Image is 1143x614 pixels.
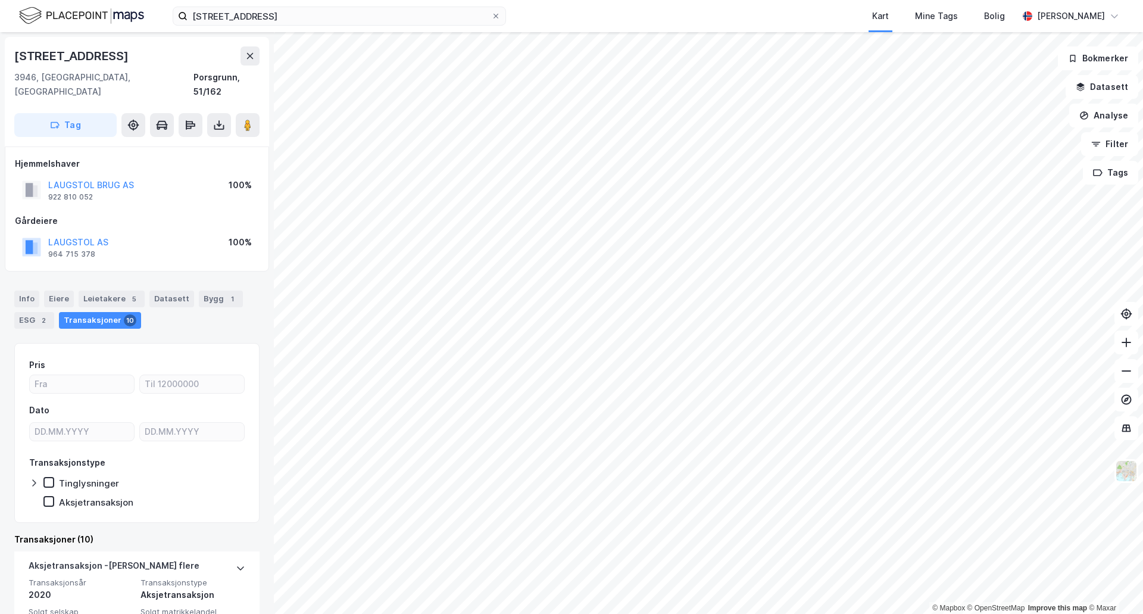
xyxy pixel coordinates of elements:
div: Aksjetransaksjon [59,497,133,508]
div: 2 [38,314,49,326]
div: Porsgrunn, 51/162 [193,70,260,99]
div: Tinglysninger [59,478,119,489]
div: Aksjetransaksjon [140,588,245,602]
div: 10 [124,314,136,326]
div: 964 715 378 [48,250,95,259]
div: 5 [128,293,140,305]
div: Leietakere [79,291,145,307]
div: 2020 [29,588,133,602]
div: [PERSON_NAME] [1037,9,1105,23]
div: Info [14,291,39,307]
input: Til 12000000 [140,375,244,393]
button: Filter [1081,132,1138,156]
div: Hjemmelshaver [15,157,259,171]
div: Kontrollprogram for chat [1083,557,1143,614]
input: Søk på adresse, matrikkel, gårdeiere, leietakere eller personer [188,7,491,25]
button: Tag [14,113,117,137]
button: Tags [1083,161,1138,185]
div: ESG [14,312,54,329]
a: Mapbox [932,604,965,612]
span: Transaksjonsår [29,578,133,588]
img: logo.f888ab2527a4732fd821a326f86c7f29.svg [19,5,144,26]
div: 922 810 052 [48,192,93,202]
button: Datasett [1066,75,1138,99]
div: Mine Tags [915,9,958,23]
button: Analyse [1069,104,1138,127]
div: Kart [872,9,889,23]
input: DD.MM.YYYY [30,423,134,441]
img: Z [1115,460,1138,482]
div: Gårdeiere [15,214,259,228]
div: Eiere [44,291,74,307]
div: 100% [229,235,252,250]
div: Transaksjonstype [29,456,105,470]
span: Transaksjonstype [140,578,245,588]
div: 1 [226,293,238,305]
div: Pris [29,358,45,372]
div: Dato [29,403,49,417]
div: Aksjetransaksjon - [PERSON_NAME] flere [29,559,199,578]
a: Improve this map [1028,604,1087,612]
div: Datasett [149,291,194,307]
iframe: Chat Widget [1083,557,1143,614]
a: OpenStreetMap [967,604,1025,612]
div: Bygg [199,291,243,307]
div: 3946, [GEOGRAPHIC_DATA], [GEOGRAPHIC_DATA] [14,70,193,99]
div: 100% [229,178,252,192]
div: Transaksjoner (10) [14,532,260,547]
div: Transaksjoner [59,312,141,329]
div: [STREET_ADDRESS] [14,46,131,66]
div: Bolig [984,9,1005,23]
button: Bokmerker [1058,46,1138,70]
input: Fra [30,375,134,393]
input: DD.MM.YYYY [140,423,244,441]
